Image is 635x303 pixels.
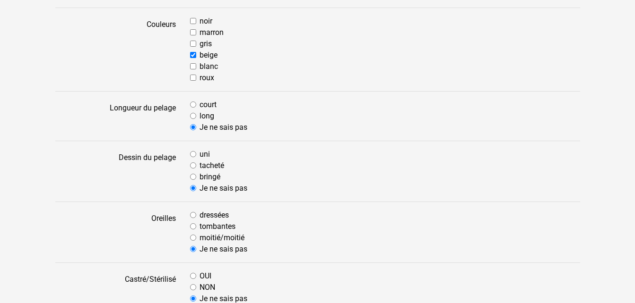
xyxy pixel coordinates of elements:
input: long [190,113,196,119]
label: Je ne sais pas [200,122,247,133]
label: NON [200,282,215,293]
label: moitié/moitié [200,232,244,244]
label: OUI [200,270,211,282]
label: tacheté [200,160,224,171]
label: Longueur du pelage [48,99,183,133]
input: bringé [190,174,196,180]
label: uni [200,149,210,160]
input: OUI [190,273,196,279]
label: Je ne sais pas [200,183,247,194]
input: Je ne sais pas [190,124,196,130]
input: uni [190,151,196,157]
label: dressées [200,210,229,221]
input: tacheté [190,162,196,168]
label: marron [200,27,224,38]
label: Je ne sais pas [200,244,247,255]
input: tombantes [190,223,196,229]
label: Oreilles [48,210,183,255]
label: gris [200,38,212,50]
label: Dessin du pelage [48,149,183,194]
input: dressées [190,212,196,218]
label: bringé [200,171,220,183]
label: Couleurs [48,16,183,84]
label: court [200,99,217,110]
label: blanc [200,61,218,72]
label: noir [200,16,212,27]
input: NON [190,284,196,290]
input: moitié/moitié [190,235,196,241]
label: tombantes [200,221,235,232]
label: beige [200,50,217,61]
input: Je ne sais pas [190,246,196,252]
label: long [200,110,214,122]
input: Je ne sais pas [190,295,196,302]
input: court [190,101,196,108]
input: Je ne sais pas [190,185,196,191]
label: roux [200,72,214,84]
